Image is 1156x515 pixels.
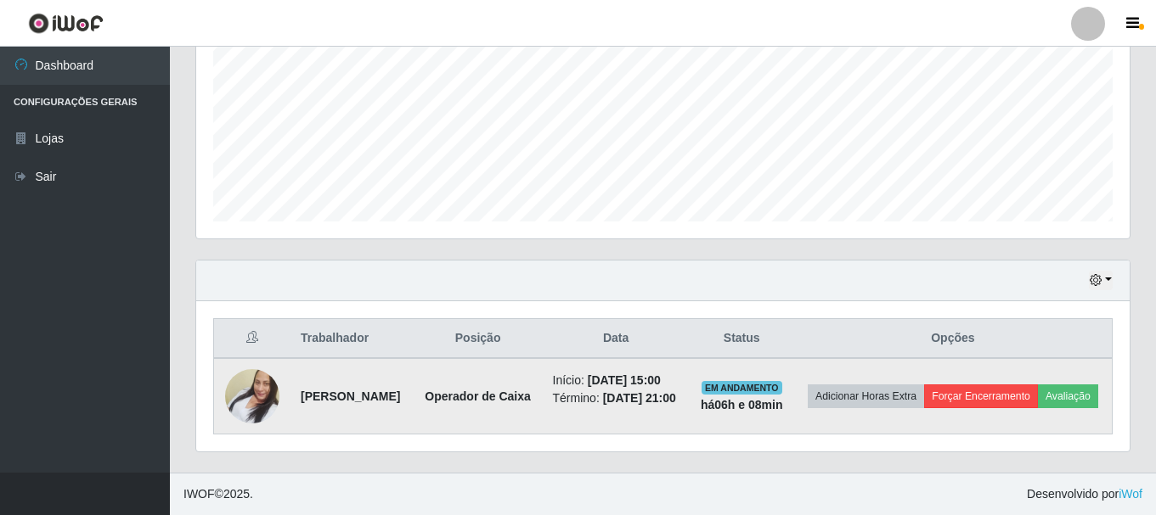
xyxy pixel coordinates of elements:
[28,13,104,34] img: CoreUI Logo
[183,487,215,501] span: IWOF
[553,372,680,389] li: Início:
[924,384,1038,408] button: Forçar Encerramento
[808,384,924,408] button: Adicionar Horas Extra
[1038,384,1098,408] button: Avaliação
[301,389,400,403] strong: [PERSON_NAME]
[290,319,414,359] th: Trabalhador
[690,319,794,359] th: Status
[702,381,782,395] span: EM ANDAMENTO
[183,485,253,503] span: © 2025 .
[553,389,680,407] li: Término:
[414,319,543,359] th: Posição
[225,348,279,445] img: 1742563763298.jpeg
[1119,487,1142,501] a: iWof
[603,391,676,405] time: [DATE] 21:00
[701,398,783,411] strong: há 06 h e 08 min
[588,373,661,387] time: [DATE] 15:00
[543,319,690,359] th: Data
[1027,485,1142,503] span: Desenvolvido por
[425,389,531,403] strong: Operador de Caixa
[794,319,1113,359] th: Opções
